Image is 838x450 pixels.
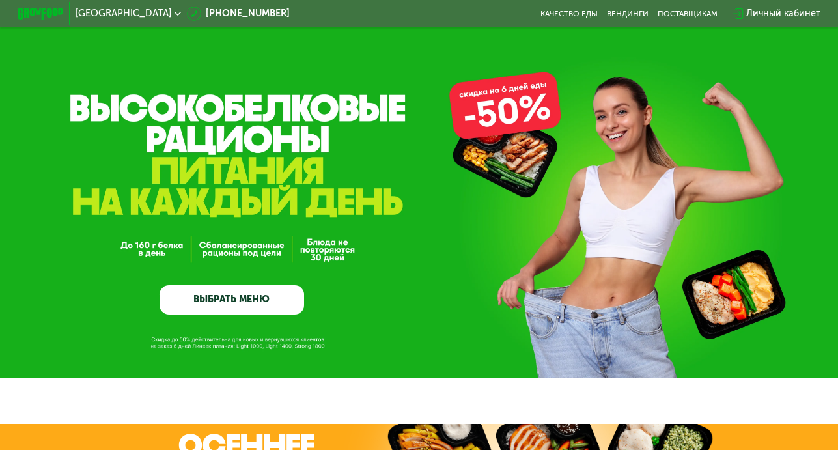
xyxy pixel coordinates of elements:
[607,9,649,18] a: Вендинги
[540,9,598,18] a: Качество еды
[76,9,171,18] span: [GEOGRAPHIC_DATA]
[658,9,718,18] div: поставщикам
[160,285,305,315] a: ВЫБРАТЬ МЕНЮ
[746,7,820,20] div: Личный кабинет
[187,7,290,20] a: [PHONE_NUMBER]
